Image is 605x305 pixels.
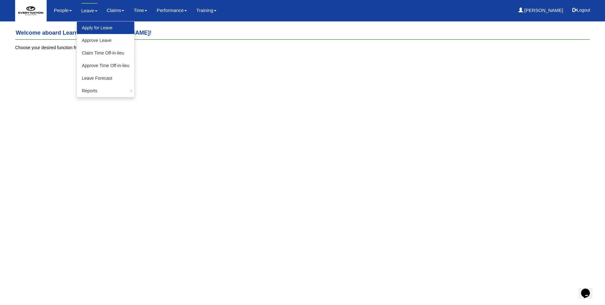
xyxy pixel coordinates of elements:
a: Leave [81,3,97,18]
img: 2Q== [15,0,47,21]
a: Performance [157,3,187,18]
a: Training [196,3,216,18]
a: Reports [77,84,135,97]
a: People [54,3,72,18]
h4: Welcome aboard Learn Anchor, [PERSON_NAME]! [15,27,590,40]
a: Approve Leave [77,34,135,47]
a: Claims [107,3,124,18]
iframe: chat widget [579,280,599,299]
p: Choose your desired function from the menu above. [15,44,590,51]
a: [PERSON_NAME] [518,3,563,18]
a: Claim Time Off-in-lieu [77,47,135,59]
button: Logout [568,3,595,18]
a: Approve Time Off-in-lieu [77,59,135,72]
a: Apply for Leave [77,21,135,34]
a: Time [134,3,147,18]
a: Leave Forecast [77,72,135,84]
